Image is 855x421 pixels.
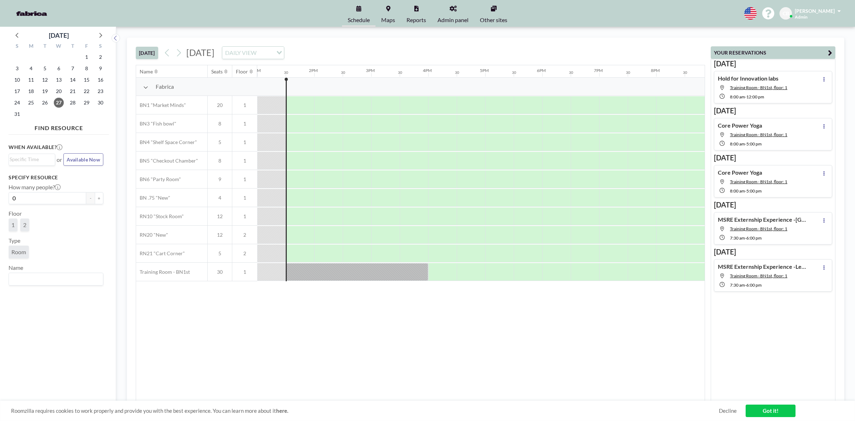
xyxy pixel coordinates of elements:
[40,63,50,73] span: Tuesday, August 5, 2025
[82,86,92,96] span: Friday, August 22, 2025
[68,98,78,108] span: Thursday, August 28, 2025
[208,232,232,238] span: 12
[746,188,762,194] span: 5:00 PM
[730,85,787,90] span: Training Room - BN1st, floor: 1
[82,63,92,73] span: Friday, August 8, 2025
[718,75,778,82] h4: Hold for Innovation labs
[745,141,746,147] span: -
[82,75,92,85] span: Friday, August 15, 2025
[232,232,257,238] span: 2
[714,153,832,162] h3: [DATE]
[10,274,99,284] input: Search for option
[9,174,103,181] h3: Specify resource
[95,192,103,204] button: +
[26,75,36,85] span: Monday, August 11, 2025
[730,273,787,278] span: Training Room - BN1st, floor: 1
[746,405,796,417] a: Got it!
[57,156,62,163] span: or
[208,102,232,108] span: 20
[52,42,66,51] div: W
[9,264,23,271] label: Name
[232,120,257,127] span: 1
[398,70,402,75] div: 30
[68,86,78,96] span: Thursday, August 21, 2025
[745,94,746,99] span: -
[26,63,36,73] span: Monday, August 4, 2025
[93,42,107,51] div: S
[12,63,22,73] span: Sunday, August 3, 2025
[711,46,835,59] button: YOUR RESERVATIONS
[651,68,660,73] div: 8PM
[54,75,64,85] span: Wednesday, August 13, 2025
[10,155,51,163] input: Search for option
[208,158,232,164] span: 8
[136,195,170,201] span: BN .75 "New"
[626,70,630,75] div: 30
[49,30,69,40] div: [DATE]
[746,94,764,99] span: 12:00 PM
[54,63,64,73] span: Wednesday, August 6, 2025
[54,98,64,108] span: Wednesday, August 27, 2025
[232,269,257,275] span: 1
[437,17,468,23] span: Admin panel
[381,17,395,23] span: Maps
[9,154,55,165] div: Search for option
[95,75,105,85] span: Saturday, August 16, 2025
[594,68,603,73] div: 7PM
[714,59,832,68] h3: [DATE]
[9,237,20,244] label: Type
[208,120,232,127] span: 8
[208,213,232,220] span: 12
[406,17,426,23] span: Reports
[136,176,181,183] span: BN6 "Party Room"
[26,86,36,96] span: Monday, August 18, 2025
[795,8,835,14] span: [PERSON_NAME]
[714,200,832,209] h3: [DATE]
[136,213,184,220] span: RN10 "Stock Room"
[12,98,22,108] span: Sunday, August 24, 2025
[284,70,288,75] div: 30
[140,68,153,75] div: Name
[730,282,745,288] span: 7:30 AM
[746,141,762,147] span: 5:00 PM
[82,98,92,108] span: Friday, August 29, 2025
[783,10,789,17] span: CB
[68,63,78,73] span: Thursday, August 7, 2025
[259,48,272,57] input: Search for option
[232,139,257,145] span: 1
[26,98,36,108] span: Monday, August 25, 2025
[40,75,50,85] span: Tuesday, August 12, 2025
[136,120,176,127] span: BN3 "Fish bowl"
[23,221,26,229] span: 2
[718,216,807,223] h4: MSRE Externship Experience -[GEOGRAPHIC_DATA]
[232,176,257,183] span: 1
[222,47,284,59] div: Search for option
[718,122,762,129] h4: Core Power Yoga
[86,192,95,204] button: -
[730,132,787,137] span: Training Room - BN1st, floor: 1
[745,235,746,241] span: -
[730,141,745,147] span: 8:00 AM
[730,94,745,99] span: 8:00 AM
[746,235,762,241] span: 6:00 PM
[423,68,432,73] div: 4PM
[208,250,232,257] span: 5
[348,17,370,23] span: Schedule
[38,42,52,51] div: T
[11,407,719,414] span: Roomzilla requires cookies to work properly and provide you with the best experience. You can lea...
[136,269,190,275] span: Training Room - BN1st
[211,68,223,75] div: Seats
[12,75,22,85] span: Sunday, August 10, 2025
[730,235,745,241] span: 7:30 AM
[54,86,64,96] span: Wednesday, August 20, 2025
[276,407,288,414] a: here.
[9,184,61,191] label: How many people?
[40,86,50,96] span: Tuesday, August 19, 2025
[208,195,232,201] span: 4
[480,68,489,73] div: 5PM
[66,42,79,51] div: T
[156,83,174,90] span: Fabrica
[366,68,375,73] div: 3PM
[11,248,26,256] span: Room
[455,70,459,75] div: 30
